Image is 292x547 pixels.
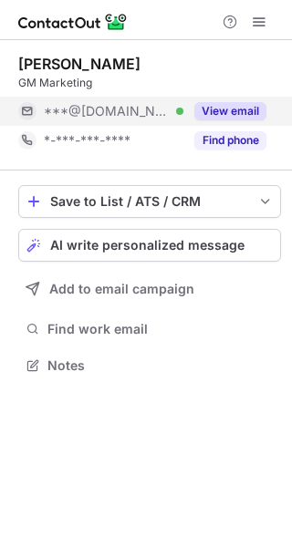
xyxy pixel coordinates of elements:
button: Reveal Button [194,102,266,120]
button: AI write personalized message [18,229,281,262]
img: ContactOut v5.3.10 [18,11,128,33]
div: [PERSON_NAME] [18,55,141,73]
button: Notes [18,353,281,378]
button: save-profile-one-click [18,185,281,218]
button: Reveal Button [194,131,266,150]
div: GM Marketing [18,75,281,91]
span: Add to email campaign [49,282,194,296]
button: Find work email [18,316,281,342]
button: Add to email campaign [18,273,281,305]
span: Find work email [47,321,274,337]
span: Notes [47,357,274,374]
span: AI write personalized message [50,238,245,253]
span: ***@[DOMAIN_NAME] [44,103,170,119]
div: Save to List / ATS / CRM [50,194,249,209]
